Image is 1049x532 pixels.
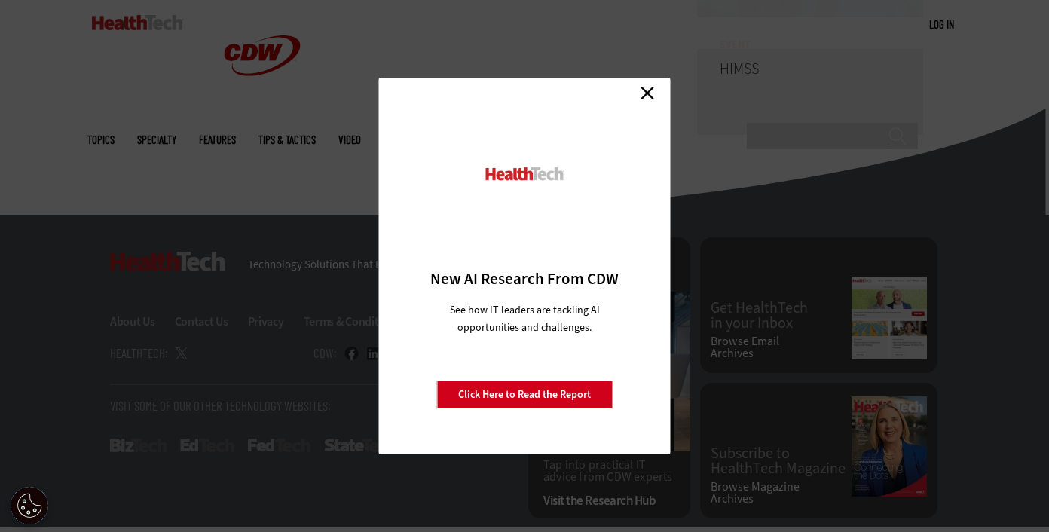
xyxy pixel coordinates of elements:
[405,268,644,289] h3: New AI Research From CDW
[432,301,618,336] p: See how IT leaders are tackling AI opportunities and challenges.
[484,166,566,182] img: HealthTech_0.png
[11,487,48,524] div: Cookie Settings
[436,381,613,409] a: Click Here to Read the Report
[636,81,659,104] a: Close
[11,487,48,524] button: Open Preferences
